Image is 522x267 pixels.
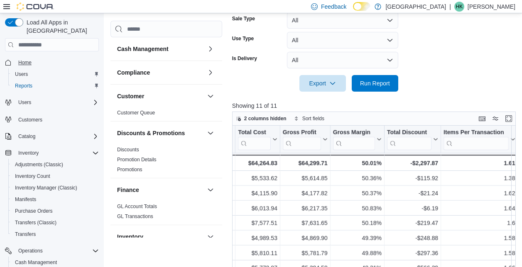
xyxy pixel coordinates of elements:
[8,228,102,240] button: Transfers
[444,129,515,150] button: Items Per Transaction
[444,173,515,183] div: 1.38
[15,148,99,158] span: Inventory
[387,158,438,168] div: -$2,297.87
[232,102,519,110] p: Showing 11 of 11
[299,75,346,92] button: Export
[117,147,139,153] a: Discounts
[15,246,99,256] span: Operations
[449,2,451,12] p: |
[18,133,35,140] span: Catalog
[333,188,382,198] div: 50.37%
[8,159,102,170] button: Adjustments (Classic)
[2,97,102,108] button: Users
[15,83,32,89] span: Reports
[456,2,463,12] span: HK
[206,44,216,54] button: Cash Management
[15,259,57,266] span: Cash Management
[15,114,99,124] span: Customers
[15,58,35,68] a: Home
[12,218,60,228] a: Transfers (Classic)
[238,129,277,150] button: Total Cost
[477,114,487,124] button: Keyboard shortcuts
[12,183,81,193] a: Inventory Manager (Classic)
[287,32,398,49] button: All
[287,12,398,29] button: All
[333,203,382,213] div: 50.83%
[333,158,381,168] div: 50.01%
[12,206,56,216] a: Purchase Orders
[333,129,381,150] button: Gross Margin
[2,245,102,257] button: Operations
[444,158,515,168] div: 1.61
[244,115,287,122] span: 2 columns hidden
[238,129,270,137] div: Total Cost
[117,214,153,219] a: GL Transactions
[12,229,39,239] a: Transfers
[12,229,99,239] span: Transfers
[444,188,515,198] div: 1.62
[183,218,233,228] div: $16,480.00
[238,158,277,168] div: $64,264.83
[206,91,216,101] button: Customer
[387,203,438,213] div: -$6.19
[23,18,99,35] span: Load All Apps in [GEOGRAPHIC_DATA]
[15,219,56,226] span: Transfers (Classic)
[183,248,233,258] div: $12,604.00
[232,35,254,42] label: Use Type
[333,129,375,137] div: Gross Margin
[117,129,185,137] h3: Discounts & Promotions
[15,208,53,214] span: Purchase Orders
[302,115,324,122] span: Sort fields
[283,173,328,183] div: $5,614.85
[15,173,50,180] span: Inventory Count
[117,92,204,100] button: Customer
[183,158,233,168] div: $139,993.69
[18,59,32,66] span: Home
[12,160,99,170] span: Adjustments (Classic)
[2,147,102,159] button: Inventory
[444,218,515,228] div: 1.6
[18,99,31,106] span: Users
[110,145,222,178] div: Discounts & Promotions
[8,205,102,217] button: Purchase Orders
[387,129,438,150] button: Total Discount
[2,131,102,142] button: Catalog
[15,97,34,107] button: Users
[15,161,63,168] span: Adjustments (Classic)
[117,213,153,220] span: GL Transactions
[12,81,99,91] span: Reports
[18,150,39,156] span: Inventory
[8,170,102,182] button: Inventory Count
[232,15,255,22] label: Sale Type
[110,201,222,225] div: Finance
[321,2,346,11] span: Feedback
[117,167,142,172] a: Promotions
[238,218,277,228] div: $7,577.51
[283,129,321,137] div: Gross Profit
[117,233,204,241] button: Inventory
[504,114,514,124] button: Enter fullscreen
[12,69,99,79] span: Users
[18,248,43,254] span: Operations
[12,194,99,204] span: Manifests
[117,186,139,194] h3: Finance
[206,68,216,78] button: Compliance
[490,114,500,124] button: Display options
[283,203,328,213] div: $6,217.35
[444,129,509,150] div: Items Per Transaction
[387,248,438,258] div: -$297.36
[12,218,99,228] span: Transfers (Classic)
[12,171,54,181] a: Inventory Count
[304,75,341,92] span: Export
[385,2,446,12] p: [GEOGRAPHIC_DATA]
[287,52,398,68] button: All
[387,173,438,183] div: -$115.92
[15,196,36,203] span: Manifests
[117,45,169,53] h3: Cash Management
[238,129,270,150] div: Total Cost
[12,206,99,216] span: Purchase Orders
[2,113,102,125] button: Customers
[291,114,328,124] button: Sort fields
